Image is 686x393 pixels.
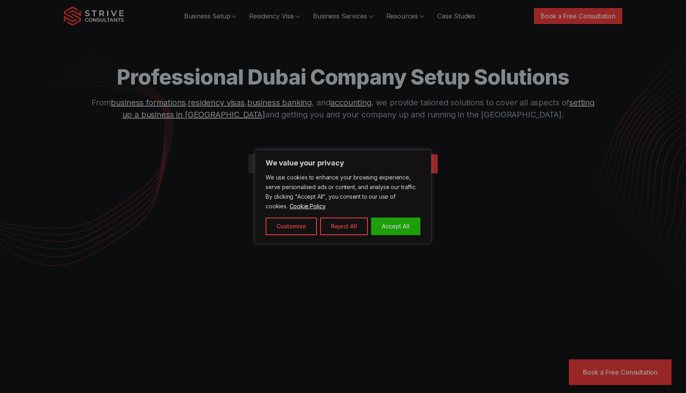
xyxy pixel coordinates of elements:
button: Reject All [320,218,368,235]
div: We value your privacy [255,150,431,244]
p: We value your privacy [266,158,420,168]
a: Cookie Policy [289,202,326,210]
button: Accept All [371,218,420,235]
p: We use cookies to enhance your browsing experience, serve personalised ads or content, and analys... [266,173,420,211]
button: Customise [266,218,317,235]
